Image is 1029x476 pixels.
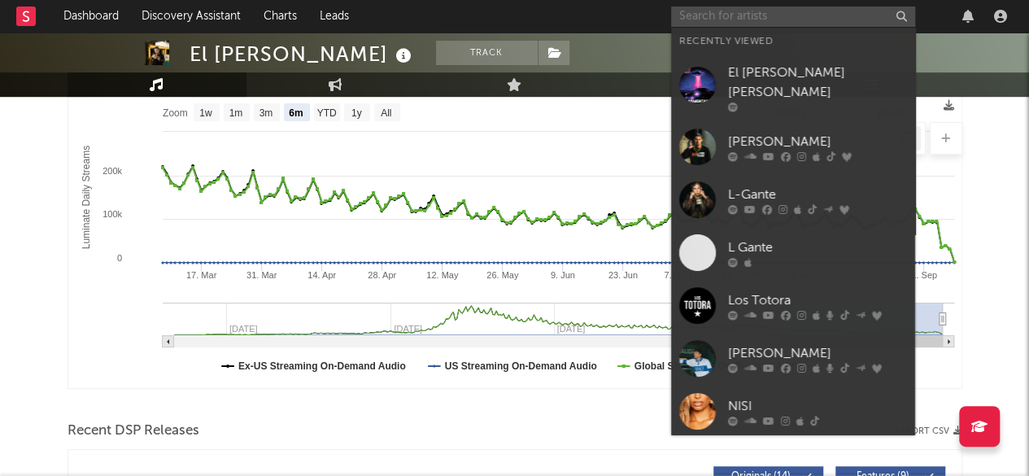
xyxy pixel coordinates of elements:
text: 26. May [486,270,519,280]
text: 9. Jun [550,270,574,280]
a: L Gante [671,226,915,279]
text: 1w [199,107,212,119]
div: El [PERSON_NAME] [190,41,416,68]
span: Recent DSP Releases [68,421,199,441]
text: US Streaming On-Demand Audio [444,360,596,372]
a: [PERSON_NAME] [671,120,915,173]
div: [PERSON_NAME] [728,343,907,363]
text: All [381,107,391,119]
div: El [PERSON_NAME] [PERSON_NAME] [728,63,907,103]
text: 14. Apr [307,270,336,280]
text: 31. Mar [246,270,277,280]
div: L Gante [728,238,907,257]
text: 1y [351,107,361,119]
text: 1m [229,107,242,119]
text: Global Streaming On-Demand Audio [634,360,803,372]
text: Zoom [163,107,188,119]
text: 12. May [426,270,459,280]
a: NISI [671,385,915,438]
input: Search for artists [671,7,915,27]
text: 28. Apr [368,270,396,280]
text: Luminate Daily Streams [80,146,91,249]
text: YTD [316,107,336,119]
div: Recently Viewed [679,32,907,51]
text: Ex-US Streaming On-Demand Audio [238,360,406,372]
div: L-Gante [728,185,907,204]
text: 23. Jun [608,270,637,280]
a: Los Totora [671,279,915,332]
text: 6m [289,107,303,119]
text: 0 [116,253,121,263]
button: Export CSV [895,426,962,436]
a: L-Gante [671,173,915,226]
a: El [PERSON_NAME] [PERSON_NAME] [671,55,915,120]
div: [PERSON_NAME] [728,132,907,151]
text: 7. [DATE] [664,270,702,280]
text: 17. Mar [185,270,216,280]
text: 100k [102,209,122,219]
div: Los Totora [728,290,907,310]
div: NISI [728,396,907,416]
text: 1. Sep [911,270,937,280]
text: 3m [259,107,273,119]
button: Track [436,41,538,65]
svg: Luminate Daily Consumption [68,63,962,388]
a: [PERSON_NAME] [671,332,915,385]
text: 200k [102,166,122,176]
